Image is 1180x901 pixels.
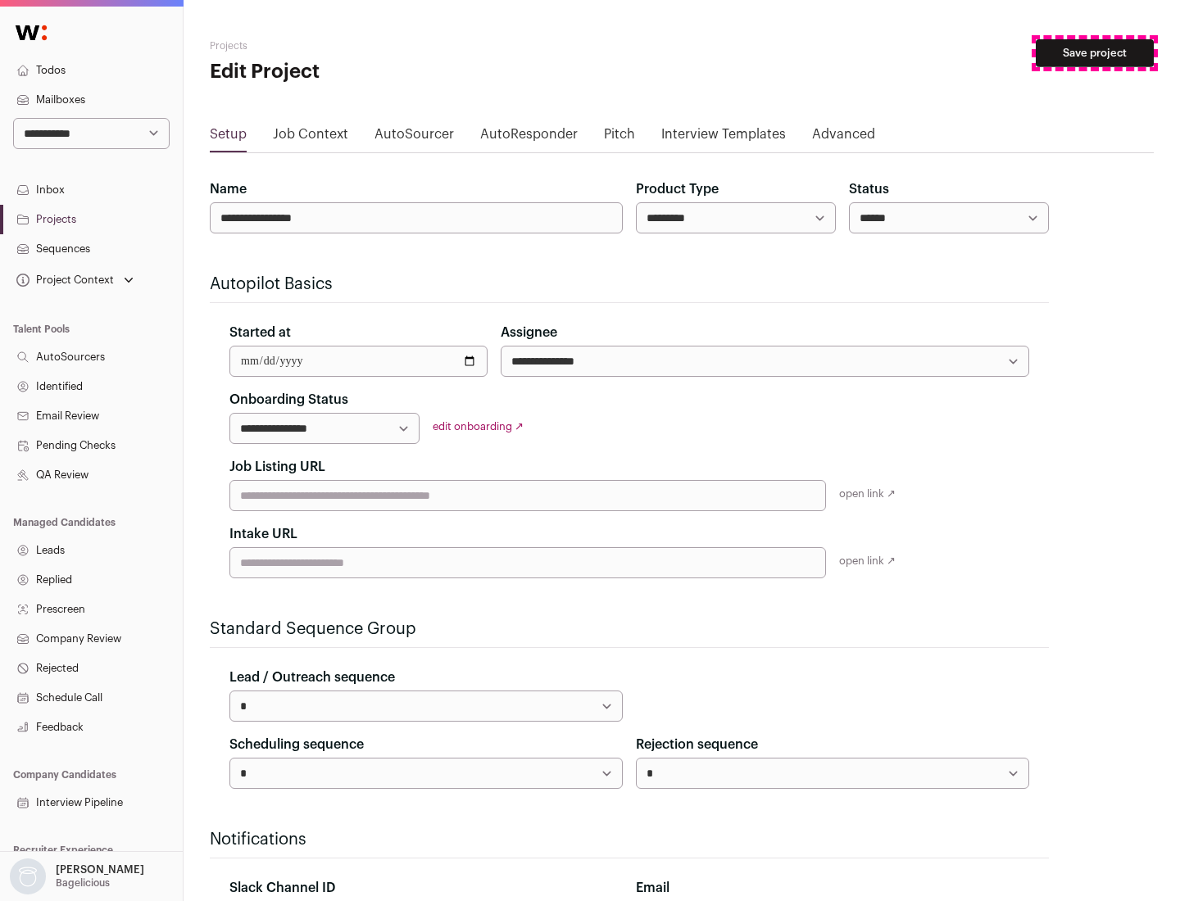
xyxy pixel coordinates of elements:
[10,858,46,894] img: nopic.png
[1036,39,1154,67] button: Save project
[636,878,1029,898] div: Email
[229,668,395,687] label: Lead / Outreach sequence
[229,390,348,410] label: Onboarding Status
[604,125,635,151] a: Pitch
[210,828,1049,851] h2: Notifications
[13,269,137,292] button: Open dropdown
[229,457,325,477] label: Job Listing URL
[501,323,557,342] label: Assignee
[812,125,875,151] a: Advanced
[229,735,364,754] label: Scheduling sequence
[374,125,454,151] a: AutoSourcer
[210,618,1049,641] h2: Standard Sequence Group
[229,323,291,342] label: Started at
[849,179,889,199] label: Status
[56,876,110,890] p: Bagelicious
[210,59,524,85] h1: Edit Project
[480,125,578,151] a: AutoResponder
[210,273,1049,296] h2: Autopilot Basics
[7,16,56,49] img: Wellfound
[210,125,247,151] a: Setup
[229,524,297,544] label: Intake URL
[7,858,147,894] button: Open dropdown
[661,125,786,151] a: Interview Templates
[210,39,524,52] h2: Projects
[210,179,247,199] label: Name
[56,863,144,876] p: [PERSON_NAME]
[433,421,524,432] a: edit onboarding ↗
[13,274,114,287] div: Project Context
[636,179,719,199] label: Product Type
[636,735,758,754] label: Rejection sequence
[229,878,335,898] label: Slack Channel ID
[273,125,348,151] a: Job Context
